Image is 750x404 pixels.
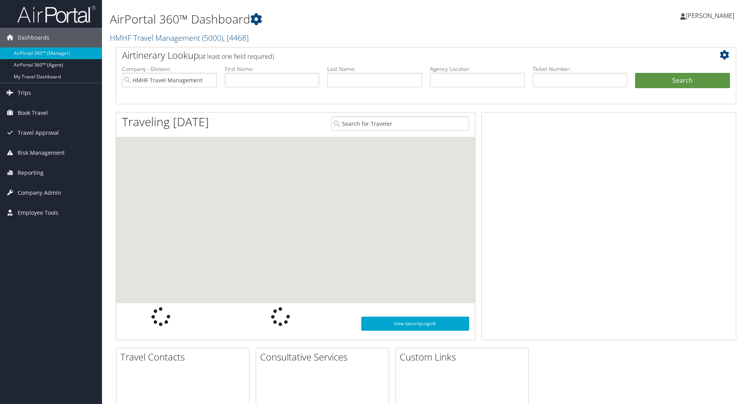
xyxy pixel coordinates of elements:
[18,28,49,47] span: Dashboards
[18,163,44,183] span: Reporting
[225,65,320,73] label: First Name:
[400,350,528,364] h2: Custom Links
[430,65,525,73] label: Agency Locator:
[17,5,96,24] img: airportal-logo.png
[18,103,48,123] span: Book Travel
[199,52,274,61] span: (at least one field required)
[122,114,209,130] h1: Traveling [DATE]
[110,33,249,43] a: HMHF Travel Management
[635,73,730,89] button: Search
[18,203,58,223] span: Employee Tools
[331,116,469,131] input: Search for Traveler
[18,143,65,163] span: Risk Management
[260,350,389,364] h2: Consultative Services
[122,49,678,62] h2: Airtinerary Lookup
[533,65,628,73] label: Ticket Number:
[680,4,742,27] a: [PERSON_NAME]
[202,33,223,43] span: ( 5000 )
[120,350,249,364] h2: Travel Contacts
[361,317,469,331] a: View SecurityLogic®
[18,83,31,103] span: Trips
[18,123,59,143] span: Travel Approval
[327,65,422,73] label: Last Name:
[686,11,734,20] span: [PERSON_NAME]
[122,65,217,73] label: Company - Division:
[223,33,249,43] span: , [ 4468 ]
[18,183,61,203] span: Company Admin
[110,11,532,27] h1: AirPortal 360™ Dashboard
